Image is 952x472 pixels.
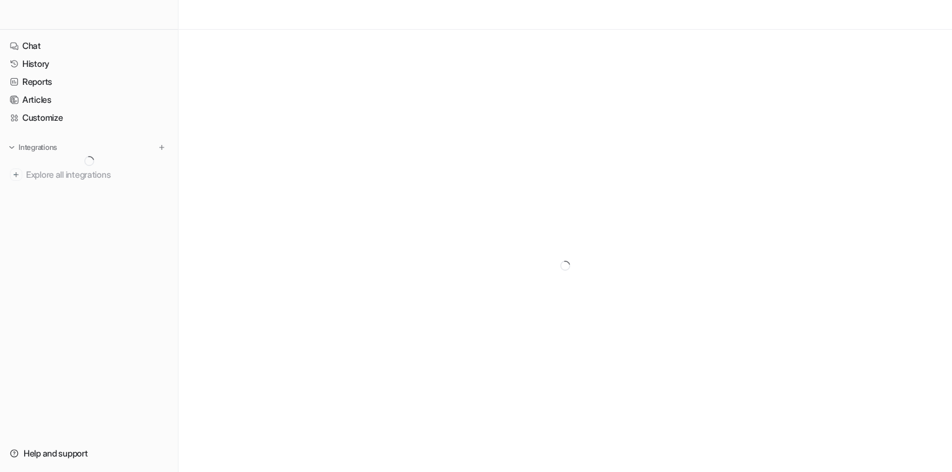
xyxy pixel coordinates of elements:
button: Integrations [5,141,61,154]
a: Chat [5,37,173,55]
a: Customize [5,109,173,126]
a: Help and support [5,445,173,462]
p: Integrations [19,142,57,152]
a: History [5,55,173,72]
img: expand menu [7,143,16,152]
img: explore all integrations [10,168,22,181]
a: Reports [5,73,173,90]
a: Explore all integrations [5,166,173,183]
a: Articles [5,91,173,108]
img: menu_add.svg [157,143,166,152]
span: Explore all integrations [26,165,168,185]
